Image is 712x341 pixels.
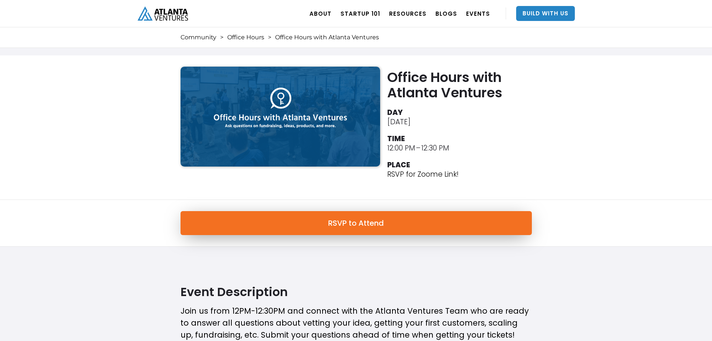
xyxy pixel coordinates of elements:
[387,160,410,170] div: PLACE
[220,34,224,41] div: >
[340,3,380,24] a: Startup 101
[466,3,490,24] a: EVENTS
[421,143,449,153] div: 12:30 PM
[387,117,410,127] div: [DATE]
[435,3,457,24] a: BLOGS
[387,70,535,100] h2: Office Hours with Atlanta Ventures
[309,3,332,24] a: ABOUT
[387,143,415,153] div: 12:00 PM
[416,143,420,153] div: –
[268,34,271,41] div: >
[387,108,403,117] div: DAY
[181,211,532,235] a: RSVP to Attend
[181,284,532,299] h2: Event Description
[387,170,459,179] p: RSVP for Zoome Link!
[227,34,264,41] a: Office Hours
[516,6,575,21] a: Build With Us
[389,3,426,24] a: RESOURCES
[181,34,216,41] a: Community
[387,134,405,143] div: TIME
[275,34,379,41] div: Office Hours with Atlanta Ventures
